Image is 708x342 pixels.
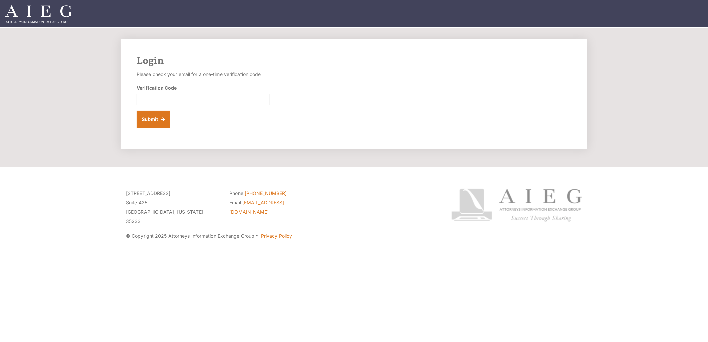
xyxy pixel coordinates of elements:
[261,233,292,239] a: Privacy Policy
[245,190,287,196] a: [PHONE_NUMBER]
[137,84,177,91] label: Verification Code
[126,231,426,241] p: © Copyright 2025 Attorneys Information Exchange Group
[229,189,323,198] li: Phone:
[229,200,284,215] a: [EMAIL_ADDRESS][DOMAIN_NAME]
[137,70,270,79] p: Please check your email for a one-time verification code
[451,189,582,222] img: Attorneys Information Exchange Group logo
[229,198,323,217] li: Email:
[126,189,219,226] p: [STREET_ADDRESS] Suite 425 [GEOGRAPHIC_DATA], [US_STATE] 35233
[137,55,571,67] h2: Login
[256,236,259,239] span: ·
[5,5,72,23] img: Attorneys Information Exchange Group
[137,111,170,128] button: Submit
